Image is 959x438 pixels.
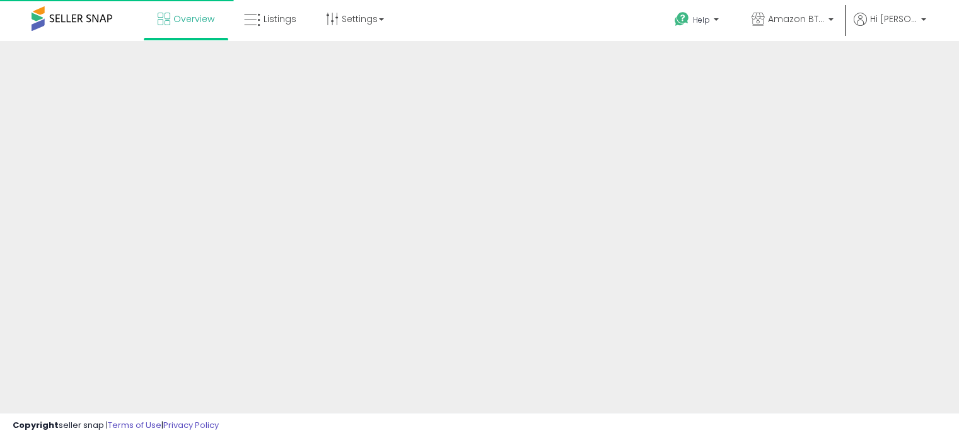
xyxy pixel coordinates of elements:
[173,13,214,25] span: Overview
[108,419,161,431] a: Terms of Use
[665,2,731,41] a: Help
[13,419,59,431] strong: Copyright
[674,11,690,27] i: Get Help
[854,13,926,41] a: Hi [PERSON_NAME]
[264,13,296,25] span: Listings
[693,14,710,25] span: Help
[13,420,219,432] div: seller snap | |
[768,13,825,25] span: Amazon BTG
[163,419,219,431] a: Privacy Policy
[870,13,917,25] span: Hi [PERSON_NAME]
